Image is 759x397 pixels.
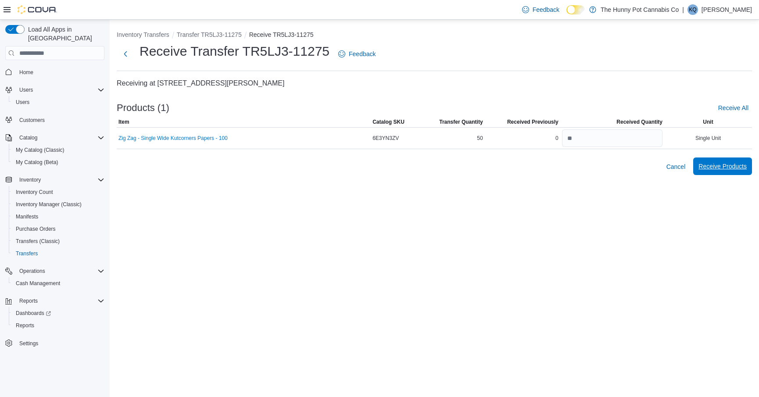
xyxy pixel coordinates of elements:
[19,176,41,183] span: Inventory
[16,115,48,125] a: Customers
[16,238,60,245] span: Transfers (Classic)
[118,135,228,141] button: Zig Zag - Single Wide Kutcorners Papers - 100
[19,297,38,304] span: Reports
[601,4,679,15] p: The Hunny Pot Cannabis Co
[12,320,104,331] span: Reports
[12,224,59,234] a: Purchase Orders
[616,118,662,125] span: Received Quantity
[2,174,108,186] button: Inventory
[249,31,314,38] button: Receive TR5LJ3-11275
[12,145,104,155] span: My Catalog (Classic)
[16,85,36,95] button: Users
[16,338,104,349] span: Settings
[16,225,56,232] span: Purchase Orders
[16,296,104,306] span: Reports
[664,117,752,127] button: Unit
[664,133,752,143] div: Single Unit
[693,157,752,175] button: Receive Products
[19,86,33,93] span: Users
[420,117,485,127] button: Transfer Quantity
[715,99,752,117] button: Receive All
[682,4,684,15] p: |
[566,5,585,14] input: Dark Mode
[507,118,559,125] span: Received Previously
[12,278,104,289] span: Cash Management
[19,117,45,124] span: Customers
[2,132,108,144] button: Catalog
[9,198,108,211] button: Inventory Manager (Classic)
[12,187,104,197] span: Inventory Count
[335,45,379,63] a: Feedback
[16,132,104,143] span: Catalog
[12,157,104,168] span: My Catalog (Beta)
[2,114,108,126] button: Customers
[117,117,371,127] button: Item
[16,310,51,317] span: Dashboards
[25,25,104,43] span: Load All Apps in [GEOGRAPHIC_DATA]
[12,248,41,259] a: Transfers
[439,118,483,125] span: Transfer Quantity
[16,322,34,329] span: Reports
[12,236,63,247] a: Transfers (Classic)
[16,114,104,125] span: Customers
[16,132,41,143] button: Catalog
[16,189,53,196] span: Inventory Count
[16,250,38,257] span: Transfers
[555,135,559,142] span: 0
[9,144,108,156] button: My Catalog (Classic)
[372,135,399,142] span: 6E3YN3ZV
[2,265,108,277] button: Operations
[663,158,689,175] button: Cancel
[5,62,104,372] nav: Complex example
[349,50,376,58] span: Feedback
[12,308,54,318] a: Dashboards
[12,199,85,210] a: Inventory Manager (Classic)
[16,280,60,287] span: Cash Management
[9,186,108,198] button: Inventory Count
[16,213,38,220] span: Manifests
[177,31,242,38] button: Transfer TR5LJ3-11275
[485,117,560,127] button: Received Previously
[19,340,38,347] span: Settings
[12,236,104,247] span: Transfers (Classic)
[16,99,29,106] span: Users
[12,157,62,168] a: My Catalog (Beta)
[560,117,664,127] button: Received Quantity
[12,308,104,318] span: Dashboards
[689,4,696,15] span: KQ
[9,307,108,319] a: Dashboards
[718,104,748,112] span: Receive All
[16,159,58,166] span: My Catalog (Beta)
[2,337,108,350] button: Settings
[117,78,752,89] h4: Receiving at [STREET_ADDRESS][PERSON_NAME]
[12,145,68,155] a: My Catalog (Classic)
[16,66,104,77] span: Home
[19,69,33,76] span: Home
[12,199,104,210] span: Inventory Manager (Classic)
[533,5,559,14] span: Feedback
[2,84,108,96] button: Users
[519,1,563,18] a: Feedback
[687,4,698,15] div: Kobee Quinn
[12,320,38,331] a: Reports
[2,295,108,307] button: Reports
[140,43,329,60] h1: Receive Transfer TR5LJ3-11275
[16,67,37,78] a: Home
[477,135,483,142] span: 50
[16,266,49,276] button: Operations
[12,187,57,197] a: Inventory Count
[16,175,44,185] button: Inventory
[2,65,108,78] button: Home
[12,224,104,234] span: Purchase Orders
[117,31,169,38] button: Inventory Transfers
[9,96,108,108] button: Users
[18,5,57,14] img: Cova
[9,235,108,247] button: Transfers (Classic)
[16,147,64,154] span: My Catalog (Classic)
[703,118,713,125] span: Unit
[16,85,104,95] span: Users
[698,162,747,171] span: Receive Products
[16,338,42,349] a: Settings
[12,248,104,259] span: Transfers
